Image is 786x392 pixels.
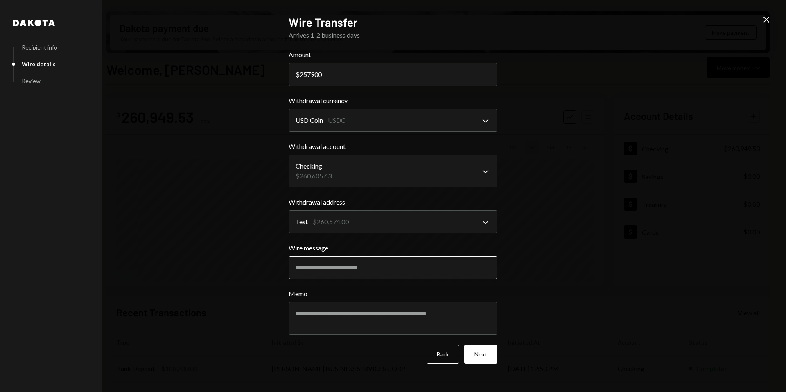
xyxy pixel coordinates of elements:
[289,96,497,106] label: Withdrawal currency
[289,30,497,40] div: Arrives 1-2 business days
[289,63,497,86] input: 0.00
[289,243,497,253] label: Wire message
[328,115,346,125] div: USDC
[289,210,497,233] button: Withdrawal address
[22,44,57,51] div: Recipient info
[289,109,497,132] button: Withdrawal currency
[289,289,497,299] label: Memo
[289,155,497,187] button: Withdrawal account
[289,197,497,207] label: Withdrawal address
[289,142,497,151] label: Withdrawal account
[296,70,300,78] div: $
[464,345,497,364] button: Next
[313,217,349,227] div: $260,574.00
[427,345,459,364] button: Back
[289,14,497,30] h2: Wire Transfer
[22,77,41,84] div: Review
[289,50,497,60] label: Amount
[22,61,56,68] div: Wire details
